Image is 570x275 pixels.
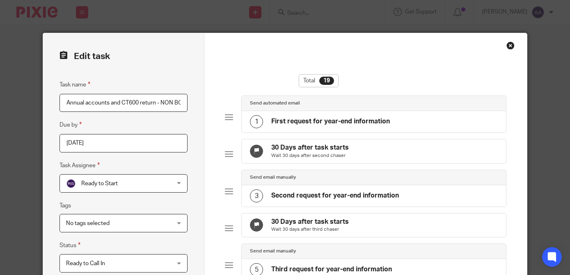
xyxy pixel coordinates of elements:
[60,50,188,64] h2: Edit task
[250,100,300,107] h4: Send automated email
[60,202,71,210] label: Tags
[66,179,76,189] img: svg%3E
[271,265,392,274] h4: Third request for year-end information
[250,248,296,255] h4: Send email manually
[271,143,349,152] h4: 30 Days after task starts
[271,117,390,126] h4: First request for year-end information
[60,120,82,130] label: Due by
[271,218,349,226] h4: 30 Days after task starts
[319,77,334,85] div: 19
[81,181,118,186] span: Ready to Start
[66,220,110,226] span: No tags selected
[506,41,515,50] div: Close this dialog window
[60,241,80,250] label: Status
[271,226,349,233] p: Wait 30 days after third chaser
[271,191,399,200] h4: Second request for year-end information
[60,134,188,152] input: Pick a date
[60,161,100,170] label: Task Assignee
[66,261,105,266] span: Ready to Call In
[299,74,339,87] div: Total
[250,115,263,128] div: 1
[271,152,349,159] p: Wait 30 days after second chaser
[250,189,263,202] div: 3
[60,80,90,89] label: Task name
[250,174,296,181] h4: Send email manually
